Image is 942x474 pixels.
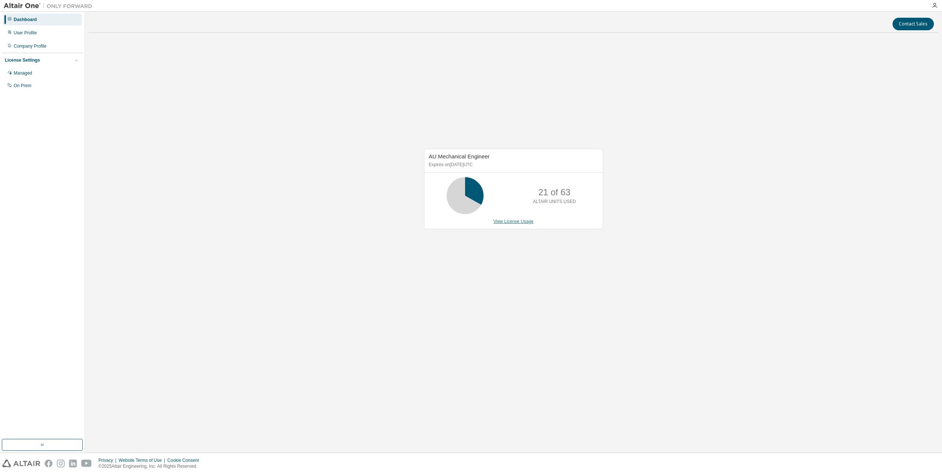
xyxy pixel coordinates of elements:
[494,219,534,224] a: View License Usage
[99,457,118,463] div: Privacy
[893,18,934,30] button: Contact Sales
[14,17,37,23] div: Dashboard
[14,83,31,89] div: On Prem
[429,153,490,159] span: AU Mechanical Engineer
[45,460,52,467] img: facebook.svg
[14,70,32,76] div: Managed
[118,457,167,463] div: Website Terms of Use
[81,460,92,467] img: youtube.svg
[4,2,96,10] img: Altair One
[14,43,47,49] div: Company Profile
[5,57,40,63] div: License Settings
[167,457,203,463] div: Cookie Consent
[533,199,576,205] p: ALTAIR UNITS USED
[14,30,37,36] div: User Profile
[69,460,77,467] img: linkedin.svg
[2,460,40,467] img: altair_logo.svg
[538,186,570,199] p: 21 of 63
[99,463,203,470] p: © 2025 Altair Engineering, Inc. All Rights Reserved.
[57,460,65,467] img: instagram.svg
[429,162,597,168] p: Expires on [DATE] UTC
